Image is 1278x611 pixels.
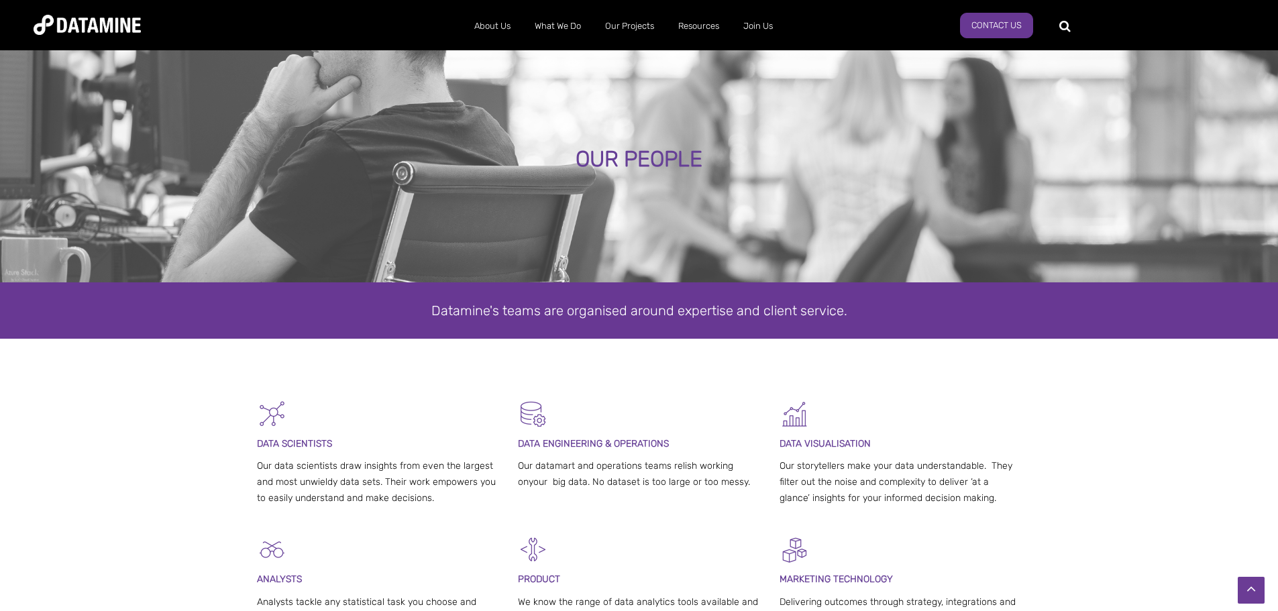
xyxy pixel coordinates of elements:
p: Our storytellers make your data understandable. They filter out the noise and complexity to deliv... [780,458,1022,506]
span: ANALYSTS [257,573,302,585]
div: OUR PEOPLE [145,148,1133,172]
span: PRODUCT [518,573,560,585]
span: Datamine's teams are organised around expertise and client service. [431,302,847,319]
img: Analysts [257,535,287,565]
span: DATA SCIENTISTS [257,438,332,449]
p: Our data scientists draw insights from even the largest and most unwieldy data sets. Their work e... [257,458,499,506]
img: Datamine [34,15,141,35]
a: Join Us [731,9,785,44]
a: What We Do [523,9,593,44]
img: Development [518,535,548,565]
span: DATA VISUALISATION [780,438,871,449]
a: Contact Us [960,13,1033,38]
img: Graph 5 [780,399,810,429]
img: Graph - Network [257,399,287,429]
a: Our Projects [593,9,666,44]
span: MARKETING TECHNOLOGY [780,573,893,585]
img: Datamart [518,399,548,429]
p: Our datamart and operations teams relish working onyour big data. No dataset is too large or too ... [518,458,760,490]
a: About Us [462,9,523,44]
img: Digital Activation [780,535,810,565]
span: DATA ENGINEERING & OPERATIONS [518,438,669,449]
a: Resources [666,9,731,44]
